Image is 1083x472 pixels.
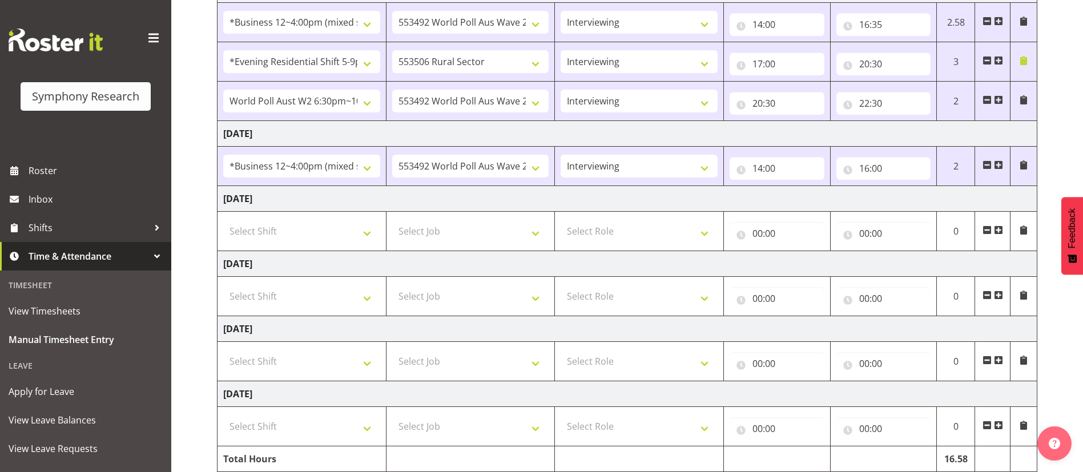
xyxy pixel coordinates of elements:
[730,222,824,245] input: Click to select...
[32,88,139,105] div: Symphony Research
[836,53,931,75] input: Click to select...
[937,407,975,446] td: 0
[218,316,1037,342] td: [DATE]
[9,383,163,400] span: Apply for Leave
[730,92,824,115] input: Click to select...
[836,222,931,245] input: Click to select...
[218,446,387,472] td: Total Hours
[836,352,931,375] input: Click to select...
[730,352,824,375] input: Click to select...
[9,29,103,51] img: Rosterit website logo
[9,412,163,429] span: View Leave Balances
[29,248,148,265] span: Time & Attendance
[3,377,168,406] a: Apply for Leave
[29,219,148,236] span: Shifts
[836,157,931,180] input: Click to select...
[937,82,975,121] td: 2
[937,446,975,472] td: 16.58
[730,417,824,440] input: Click to select...
[937,147,975,186] td: 2
[836,92,931,115] input: Click to select...
[3,354,168,377] div: Leave
[937,42,975,82] td: 3
[730,287,824,310] input: Click to select...
[218,381,1037,407] td: [DATE]
[3,297,168,325] a: View Timesheets
[937,3,975,42] td: 2.58
[9,331,163,348] span: Manual Timesheet Entry
[730,13,824,36] input: Click to select...
[29,162,166,179] span: Roster
[218,121,1037,147] td: [DATE]
[29,191,166,208] span: Inbox
[836,13,931,36] input: Click to select...
[937,342,975,381] td: 0
[730,157,824,180] input: Click to select...
[1061,197,1083,275] button: Feedback - Show survey
[3,325,168,354] a: Manual Timesheet Entry
[3,406,168,434] a: View Leave Balances
[1049,438,1060,449] img: help-xxl-2.png
[218,186,1037,212] td: [DATE]
[730,53,824,75] input: Click to select...
[9,302,163,320] span: View Timesheets
[836,417,931,440] input: Click to select...
[836,287,931,310] input: Click to select...
[218,251,1037,277] td: [DATE]
[1067,208,1077,248] span: Feedback
[3,434,168,463] a: View Leave Requests
[937,277,975,316] td: 0
[937,212,975,251] td: 0
[3,273,168,297] div: Timesheet
[9,440,163,457] span: View Leave Requests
